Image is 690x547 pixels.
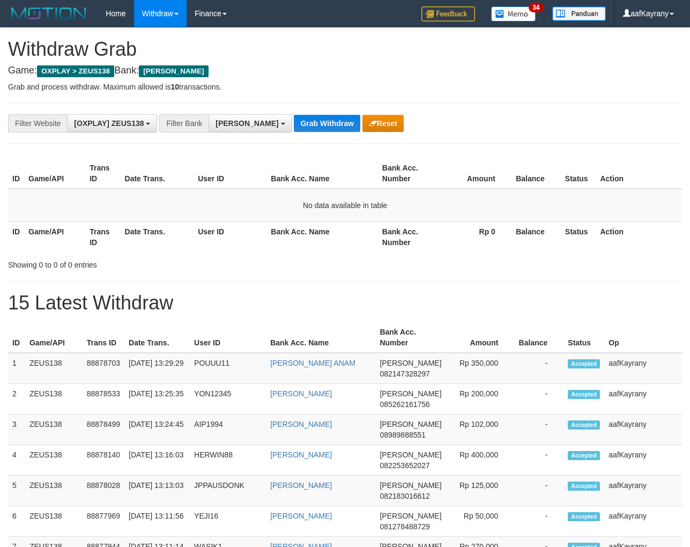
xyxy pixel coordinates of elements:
[37,65,114,77] span: OXPLAY > ZEUS138
[446,353,515,384] td: Rp 350,000
[194,221,266,252] th: User ID
[8,445,25,476] td: 4
[8,221,24,252] th: ID
[439,221,511,252] th: Rp 0
[25,353,83,384] td: ZEUS138
[568,451,600,460] span: Accepted
[380,400,429,409] span: Copy 085262161756 to clipboard
[170,83,179,91] strong: 10
[124,384,190,415] td: [DATE] 13:25:35
[270,389,332,398] a: [PERSON_NAME]
[8,158,24,189] th: ID
[209,114,292,132] button: [PERSON_NAME]
[83,506,124,537] td: 88877969
[568,482,600,491] span: Accepted
[25,445,83,476] td: ZEUS138
[8,82,682,92] p: Grab and process withdraw. Maximum allowed is transactions.
[568,420,600,430] span: Accepted
[446,415,515,445] td: Rp 102,000
[378,221,439,252] th: Bank Acc. Number
[8,415,25,445] td: 3
[8,189,682,222] td: No data available in table
[380,420,441,428] span: [PERSON_NAME]
[596,158,682,189] th: Action
[380,522,429,531] span: Copy 081278488729 to clipboard
[511,221,561,252] th: Balance
[24,221,85,252] th: Game/API
[190,322,266,353] th: User ID
[190,476,266,506] td: JPPAUSDONK
[25,415,83,445] td: ZEUS138
[266,322,375,353] th: Bank Acc. Name
[568,390,600,399] span: Accepted
[563,322,604,353] th: Status
[514,322,563,353] th: Balance
[604,445,682,476] td: aafKayrany
[380,492,429,500] span: Copy 082183016612 to clipboard
[124,445,190,476] td: [DATE] 13:16:03
[514,384,563,415] td: -
[446,322,515,353] th: Amount
[25,476,83,506] td: ZEUS138
[375,322,446,353] th: Bank Acc. Number
[8,476,25,506] td: 5
[190,506,266,537] td: YEJI16
[446,445,515,476] td: Rp 400,000
[266,221,378,252] th: Bank Acc. Name
[216,119,278,128] span: [PERSON_NAME]
[514,506,563,537] td: -
[568,512,600,521] span: Accepted
[139,65,208,77] span: [PERSON_NAME]
[561,158,596,189] th: Status
[124,353,190,384] td: [DATE] 13:29:29
[604,384,682,415] td: aafKayrany
[270,481,332,490] a: [PERSON_NAME]
[270,450,332,459] a: [PERSON_NAME]
[8,65,682,76] h4: Game: Bank:
[194,158,266,189] th: User ID
[159,114,209,132] div: Filter Bank
[121,158,194,189] th: Date Trans.
[74,119,144,128] span: [OXPLAY] ZEUS138
[380,389,441,398] span: [PERSON_NAME]
[190,415,266,445] td: AIP1994
[604,322,682,353] th: Op
[380,450,441,459] span: [PERSON_NAME]
[514,353,563,384] td: -
[604,506,682,537] td: aafKayrany
[83,445,124,476] td: 88878140
[561,221,596,252] th: Status
[380,461,429,470] span: Copy 082253652027 to clipboard
[124,415,190,445] td: [DATE] 13:24:45
[514,415,563,445] td: -
[25,322,83,353] th: Game/API
[25,506,83,537] td: ZEUS138
[270,359,355,367] a: [PERSON_NAME] ANAM
[529,3,543,12] span: 34
[604,476,682,506] td: aafKayrany
[67,114,157,132] button: [OXPLAY] ZEUS138
[380,359,441,367] span: [PERSON_NAME]
[446,506,515,537] td: Rp 50,000
[190,353,266,384] td: POUUU11
[190,445,266,476] td: HERWIN88
[8,114,67,132] div: Filter Website
[24,158,85,189] th: Game/API
[604,415,682,445] td: aafKayrany
[8,292,682,314] h1: 15 Latest Withdraw
[8,384,25,415] td: 2
[568,359,600,368] span: Accepted
[511,158,561,189] th: Balance
[270,512,332,520] a: [PERSON_NAME]
[8,506,25,537] td: 6
[85,221,120,252] th: Trans ID
[604,353,682,384] td: aafKayrany
[83,476,124,506] td: 88878028
[514,476,563,506] td: -
[362,115,404,132] button: Reset
[294,115,360,132] button: Grab Withdraw
[8,39,682,60] h1: Withdraw Grab
[270,420,332,428] a: [PERSON_NAME]
[552,6,606,21] img: panduan.png
[124,476,190,506] td: [DATE] 13:13:03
